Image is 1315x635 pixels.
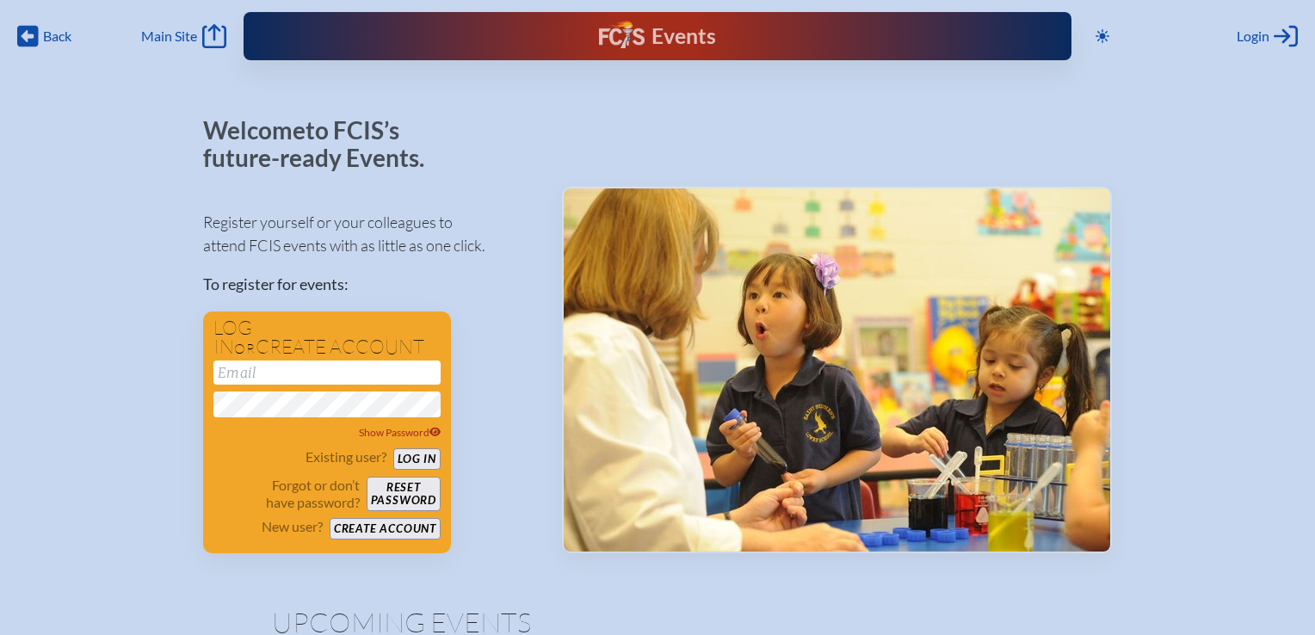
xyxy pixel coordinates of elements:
span: Main Site [141,28,197,45]
p: Welcome to FCIS’s future-ready Events. [203,117,444,171]
span: Show Password [359,426,441,439]
p: New user? [262,518,323,535]
button: Log in [393,448,441,470]
a: Main Site [141,24,225,48]
span: Login [1237,28,1269,45]
p: Forgot or don’t have password? [213,477,360,511]
img: Events [564,188,1110,552]
h1: Log in create account [213,318,441,357]
p: Existing user? [306,448,386,465]
span: Back [43,28,71,45]
button: Resetpassword [367,477,441,511]
input: Email [213,361,441,385]
div: FCIS Events — Future ready [478,21,837,52]
p: To register for events: [203,273,534,296]
p: Register yourself or your colleagues to attend FCIS events with as little as one click. [203,211,534,257]
span: or [234,340,256,357]
button: Create account [330,518,441,539]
